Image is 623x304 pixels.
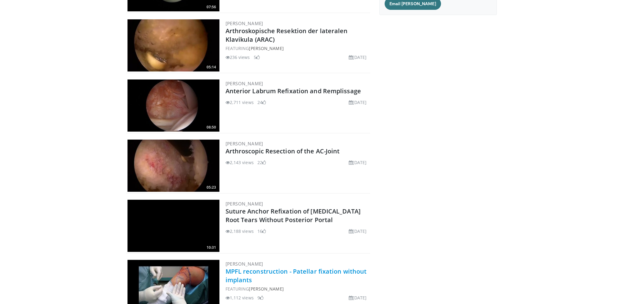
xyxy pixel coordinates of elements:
a: [PERSON_NAME] [226,261,263,267]
span: 10:31 [205,245,218,250]
a: [PERSON_NAME] [226,20,263,26]
a: 10:31 [127,200,219,252]
a: [PERSON_NAME] [249,286,283,292]
li: 236 views [226,54,250,60]
a: [PERSON_NAME] [226,140,263,147]
span: 05:23 [205,185,218,190]
img: b66abc99-88e5-4d1e-87b0-c7c656fa3760.300x170_q85_crop-smart_upscale.jpg [127,79,219,132]
li: 1,112 views [226,294,254,301]
img: rQqFhpGihXXoLKSn4xMDoxOjBrO-I4W8.300x170_q85_crop-smart_upscale.jpg [127,19,219,71]
li: [DATE] [348,159,367,166]
a: [PERSON_NAME] [249,45,283,51]
span: 05:14 [205,64,218,70]
img: 1362a7f7-cacb-4a26-9824-1db71e760cce.300x170_q85_crop-smart_upscale.jpg [127,200,219,252]
li: 22 [257,159,266,166]
a: Suture Anchor Refixation of [MEDICAL_DATA] Root Tears Without Posterior Portal [226,207,361,224]
span: 08:50 [205,125,218,130]
li: 2,143 views [226,159,254,166]
a: Anterior Labrum Refixation and Remplissage [226,87,361,95]
a: MPFL reconstruction - Patellar fixation without implants [226,267,367,284]
div: FEATURING [226,45,369,52]
a: 05:14 [127,19,219,71]
li: 9 [257,294,264,301]
img: 9a262094-9be1-426c-96e5-e4f1283a2aa5.300x170_q85_crop-smart_upscale.jpg [127,140,219,192]
li: 2,188 views [226,228,254,234]
a: [PERSON_NAME] [226,80,263,87]
a: [PERSON_NAME] [226,201,263,207]
a: Arthroscopic Resection of the AC-Joint [226,147,340,155]
li: [DATE] [348,99,367,106]
li: [DATE] [348,54,367,60]
li: [DATE] [348,294,367,301]
a: 05:23 [127,140,219,192]
a: 08:50 [127,79,219,132]
div: FEATURING [226,286,369,292]
li: 16 [257,228,266,234]
li: 24 [257,99,266,106]
a: Arthroskopische Resektion der lateralen Klavikula (ARAC) [226,27,348,44]
li: 2,711 views [226,99,254,106]
li: [DATE] [348,228,367,234]
span: 07:56 [205,4,218,10]
li: 5 [254,54,260,60]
